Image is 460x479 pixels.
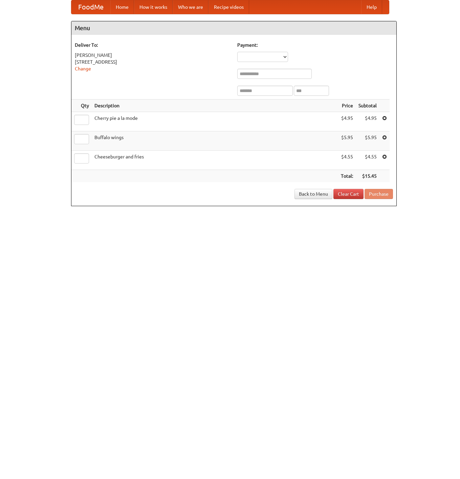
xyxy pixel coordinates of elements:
h5: Deliver To: [75,42,231,48]
td: $5.95 [338,131,356,151]
th: Description [92,100,338,112]
div: [PERSON_NAME] [75,52,231,59]
a: How it works [134,0,173,14]
th: Qty [71,100,92,112]
h4: Menu [71,21,396,35]
td: $4.95 [338,112,356,131]
td: Cheeseburger and fries [92,151,338,170]
th: $15.45 [356,170,379,182]
a: Change [75,66,91,71]
a: FoodMe [71,0,110,14]
td: Cherry pie a la mode [92,112,338,131]
h5: Payment: [237,42,393,48]
a: Home [110,0,134,14]
a: Who we are [173,0,209,14]
th: Total: [338,170,356,182]
button: Purchase [365,189,393,199]
td: $4.55 [356,151,379,170]
td: $4.55 [338,151,356,170]
a: Clear Cart [333,189,364,199]
td: Buffalo wings [92,131,338,151]
a: Help [361,0,382,14]
div: [STREET_ADDRESS] [75,59,231,65]
td: $5.95 [356,131,379,151]
th: Subtotal [356,100,379,112]
a: Back to Menu [294,189,332,199]
a: Recipe videos [209,0,249,14]
th: Price [338,100,356,112]
td: $4.95 [356,112,379,131]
